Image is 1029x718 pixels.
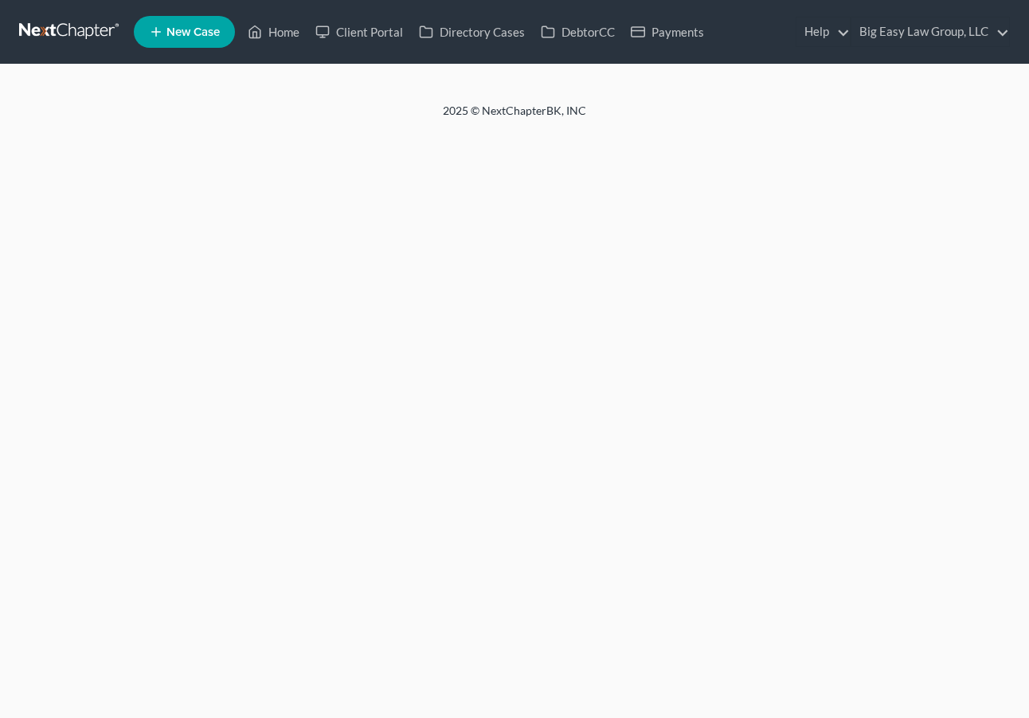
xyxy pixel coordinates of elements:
[411,18,533,46] a: Directory Cases
[796,18,850,46] a: Help
[240,18,307,46] a: Home
[533,18,623,46] a: DebtorCC
[623,18,712,46] a: Payments
[61,103,968,131] div: 2025 © NextChapterBK, INC
[307,18,411,46] a: Client Portal
[134,16,235,48] new-legal-case-button: New Case
[851,18,1009,46] a: Big Easy Law Group, LLC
